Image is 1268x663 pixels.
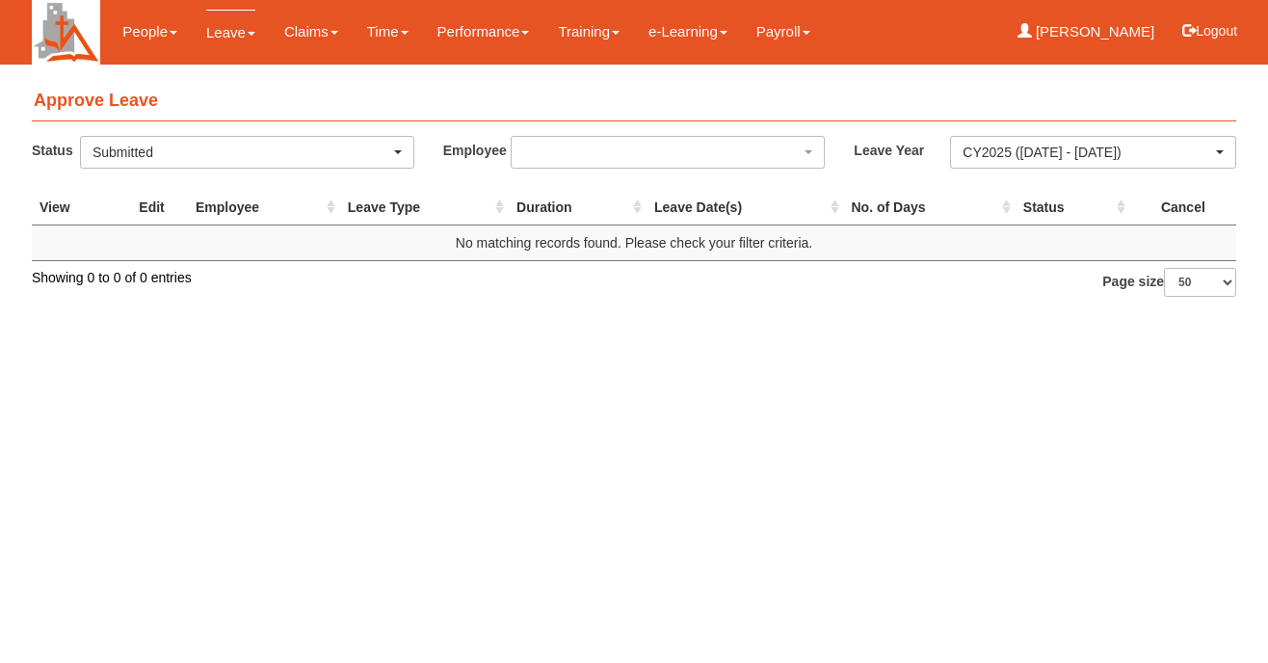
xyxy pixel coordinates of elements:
[32,225,1236,260] td: No matching records found. Please check your filter criteria.
[32,82,1236,121] h4: Approve Leave
[92,143,390,162] div: Submitted
[647,190,843,225] th: Leave Date(s) : activate to sort column ascending
[32,136,80,164] label: Status
[443,136,511,164] label: Employee
[116,190,188,225] th: Edit
[756,10,810,54] a: Payroll
[1102,268,1236,297] label: Page size
[1017,10,1155,54] a: [PERSON_NAME]
[1130,190,1236,225] th: Cancel
[437,10,530,54] a: Performance
[32,190,116,225] th: View
[367,10,409,54] a: Time
[963,143,1212,162] div: CY2025 ([DATE] - [DATE])
[188,190,340,225] th: Employee : activate to sort column ascending
[950,136,1236,169] button: CY2025 ([DATE] - [DATE])
[284,10,338,54] a: Claims
[648,10,727,54] a: e-Learning
[122,10,177,54] a: People
[1164,268,1236,297] select: Page size
[206,10,255,55] a: Leave
[844,190,1016,225] th: No. of Days : activate to sort column ascending
[558,10,620,54] a: Training
[854,136,950,164] label: Leave Year
[1016,190,1130,225] th: Status : activate to sort column ascending
[509,190,647,225] th: Duration : activate to sort column ascending
[340,190,509,225] th: Leave Type : activate to sort column ascending
[1169,8,1251,54] button: Logout
[80,136,414,169] button: Submitted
